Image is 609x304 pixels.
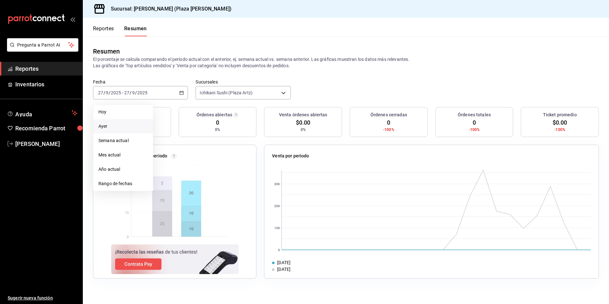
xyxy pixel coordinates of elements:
button: Resumen [124,25,147,36]
span: Ichikani Sushi (Plaza Artz) [200,90,253,96]
input: -- [124,90,130,95]
a: Pregunta a Parrot AI [4,46,78,53]
text: 0 [278,248,280,252]
h3: Órdenes abiertas [197,112,232,118]
span: $0.00 [553,118,567,127]
div: navigation tabs [93,25,147,36]
span: $0.00 [296,118,311,127]
span: 0 [473,118,476,127]
button: open_drawer_menu [70,17,75,22]
span: Inventarios [15,80,77,89]
h3: Órdenes totales [458,112,491,118]
span: Semana actual [98,137,148,144]
button: Reportes [93,25,114,36]
h3: Sucursal: [PERSON_NAME] (Plaza [PERSON_NAME]) [106,5,232,13]
div: [DATE] [277,259,290,266]
span: / [104,90,105,95]
span: -100% [469,127,480,133]
span: [PERSON_NAME] [15,140,77,148]
span: Hoy [98,109,148,115]
p: Venta por periodo [272,153,309,159]
span: Pregunta a Parrot AI [17,42,68,48]
text: 10K [274,226,280,230]
label: Sucursales [196,80,290,84]
text: 30K [274,182,280,186]
span: Recomienda Parrot [15,124,77,133]
span: Mes actual [98,152,148,158]
span: -100% [383,127,394,133]
span: Sugerir nueva función [8,295,77,301]
h3: Ticket promedio [543,112,577,118]
input: -- [132,90,135,95]
span: Ayuda [15,109,69,117]
span: - [122,90,123,95]
span: Ayer [98,123,148,130]
input: -- [98,90,104,95]
span: / [109,90,111,95]
h3: Venta órdenes abiertas [279,112,327,118]
span: -100% [554,127,565,133]
p: El porcentaje se calcula comparando el período actual con el anterior, ej. semana actual vs. sema... [93,56,599,69]
span: Reportes [15,64,77,73]
span: 0% [301,127,306,133]
span: 0% [215,127,220,133]
text: 20K [274,204,280,208]
span: 0 [216,118,219,127]
input: ---- [111,90,121,95]
span: Rango de fechas [98,180,148,187]
span: / [130,90,132,95]
h3: Órdenes cerradas [370,112,407,118]
label: Fecha [93,80,188,84]
span: Año actual [98,166,148,173]
div: [DATE] [277,266,290,273]
input: ---- [137,90,148,95]
span: / [135,90,137,95]
div: Resumen [93,47,120,56]
input: -- [105,90,109,95]
span: 0 [387,118,390,127]
button: Pregunta a Parrot AI [7,38,78,52]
